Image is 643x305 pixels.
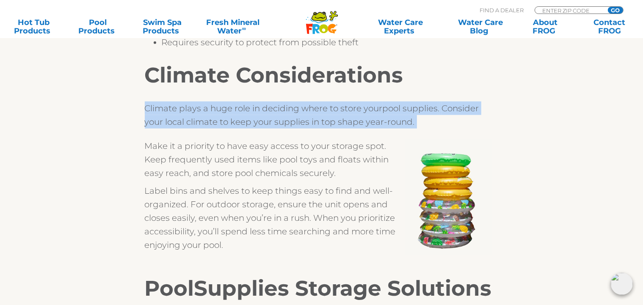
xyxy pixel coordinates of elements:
img: openIcon [611,273,633,295]
span: Label bins and shelves to keep things easy to find and well-organized. For outdoor storage, ensur... [145,186,396,250]
span: Make it a priority to have easy access to your storage spot. Keep frequently used items like pool... [145,141,389,178]
a: ContactFROG [585,18,635,35]
a: PoolProducts [73,18,123,35]
span: pool supplies [383,103,438,113]
span: . [438,103,440,113]
p: Find A Dealer [480,6,524,14]
span: Supplies [194,275,290,301]
sup: ∞ [242,25,246,32]
span: Storage Solutions [295,275,492,301]
input: GO [608,7,623,14]
span: Climate plays a huge role in deciding where to store your [145,103,383,113]
img: Untitled-design-1Center.jpg [405,139,492,255]
span: Pool [145,275,194,301]
span: Requires security to protect from possible theft [162,37,359,47]
a: Fresh MineralWater∞ [201,18,264,35]
span: Climate Considerations [145,62,403,88]
input: Zip Code Form [541,7,599,14]
a: Hot TubProducts [8,18,58,35]
a: Water CareExperts [360,18,441,35]
a: Water CareBlog [455,18,505,35]
a: Swim SpaProducts [137,18,187,35]
a: AboutFROG [520,18,570,35]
